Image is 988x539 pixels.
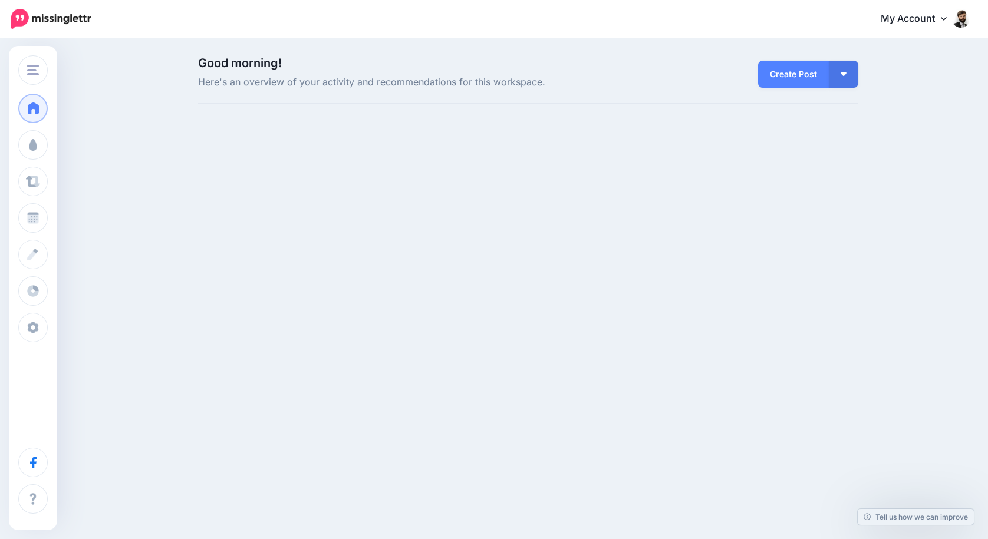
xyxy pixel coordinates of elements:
[198,75,633,90] span: Here's an overview of your activity and recommendations for this workspace.
[27,65,39,75] img: menu.png
[758,61,829,88] a: Create Post
[841,72,847,76] img: arrow-down-white.png
[869,5,970,34] a: My Account
[11,9,91,29] img: Missinglettr
[198,56,282,70] span: Good morning!
[858,509,974,525] a: Tell us how we can improve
